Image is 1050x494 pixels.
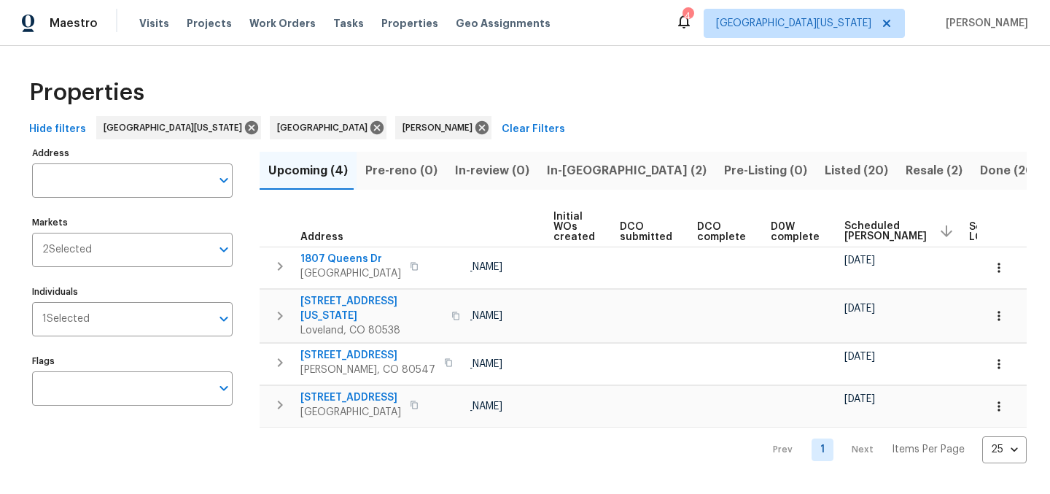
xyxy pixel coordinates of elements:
[724,161,807,181] span: Pre-Listing (0)
[982,431,1027,468] div: 25
[771,222,820,242] span: D0W complete
[104,120,248,135] span: [GEOGRAPHIC_DATA][US_STATE]
[697,222,746,242] span: DCO complete
[29,120,86,139] span: Hide filters
[980,161,1046,181] span: Done (208)
[32,357,233,366] label: Flags
[940,16,1028,31] span: [PERSON_NAME]
[42,244,92,256] span: 2 Selected
[32,218,233,227] label: Markets
[214,239,234,260] button: Open
[844,221,927,242] span: Scheduled [PERSON_NAME]
[844,304,875,314] span: [DATE]
[139,16,169,31] span: Visits
[456,16,551,31] span: Geo Assignments
[333,18,364,28] span: Tasks
[844,394,875,404] span: [DATE]
[300,348,435,363] span: [STREET_ADDRESS]
[812,439,833,461] a: Goto page 1
[455,161,529,181] span: In-review (0)
[42,313,90,325] span: 1 Selected
[844,352,875,362] span: [DATE]
[214,309,234,329] button: Open
[906,161,962,181] span: Resale (2)
[395,116,491,139] div: [PERSON_NAME]
[300,232,343,242] span: Address
[270,116,386,139] div: [GEOGRAPHIC_DATA]
[300,363,435,377] span: [PERSON_NAME], CO 80547
[825,161,888,181] span: Listed (20)
[249,16,316,31] span: Work Orders
[300,252,401,266] span: 1807 Queens Dr
[277,120,373,135] span: [GEOGRAPHIC_DATA]
[300,323,443,338] span: Loveland, CO 80538
[300,294,443,323] span: [STREET_ADDRESS][US_STATE]
[32,287,233,296] label: Individuals
[365,161,437,181] span: Pre-reno (0)
[300,266,401,281] span: [GEOGRAPHIC_DATA]
[300,390,401,405] span: [STREET_ADDRESS]
[844,255,875,266] span: [DATE]
[496,116,571,143] button: Clear Filters
[759,436,1027,463] nav: Pagination Navigation
[23,116,92,143] button: Hide filters
[402,120,478,135] span: [PERSON_NAME]
[381,16,438,31] span: Properties
[716,16,871,31] span: [GEOGRAPHIC_DATA][US_STATE]
[214,170,234,190] button: Open
[268,161,348,181] span: Upcoming (4)
[553,212,595,242] span: Initial WOs created
[214,378,234,398] button: Open
[547,161,707,181] span: In-[GEOGRAPHIC_DATA] (2)
[29,85,144,100] span: Properties
[502,120,565,139] span: Clear Filters
[969,222,1024,242] span: Scheduled LCO
[187,16,232,31] span: Projects
[682,9,693,23] div: 4
[300,405,401,420] span: [GEOGRAPHIC_DATA]
[892,442,965,457] p: Items Per Page
[50,16,98,31] span: Maestro
[96,116,261,139] div: [GEOGRAPHIC_DATA][US_STATE]
[32,149,233,158] label: Address
[620,222,672,242] span: DCO submitted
